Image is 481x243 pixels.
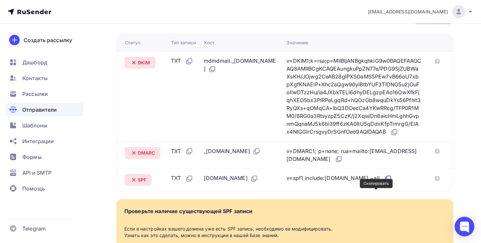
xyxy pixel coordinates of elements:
div: v=DKIM1;k=rsa;p=MIIBIjANBgkqhkiG9w0BAQEFAAOCAQ8AMIIBCgKCAQEAungkuPpZN77e/PDG9SjZUBWaXsKH/JOjwg2Ce... [287,57,422,136]
div: Тип записи [171,39,196,46]
a: Отправители [5,103,83,116]
a: Дашборд [5,56,83,69]
div: Создать рассылку [24,36,72,44]
span: DMARC [138,150,155,156]
div: TXT [171,174,193,183]
div: Значение [287,39,308,46]
div: Хост [204,39,215,46]
div: v=DMARC1; p=none; rua=mailto:[EMAIL_ADDRESS][DOMAIN_NAME] [287,147,422,164]
div: Статус [125,39,141,46]
a: Контакты [5,72,83,85]
span: API и SMTP [22,169,52,177]
span: Помощь [22,185,45,192]
span: SPF [138,177,146,183]
div: _[DOMAIN_NAME] [204,147,261,156]
div: mdmdmail._[DOMAIN_NAME] [204,57,276,73]
div: TXT [171,57,193,65]
div: v=spf1 include:[DOMAIN_NAME] ~all [287,174,392,183]
span: Шаблоны [22,121,47,129]
span: Telegram [22,225,46,232]
a: [EMAIL_ADDRESS][DOMAIN_NAME] [368,5,473,18]
div: TXT [171,147,193,156]
span: Отправители [22,106,57,114]
span: DKIM [138,59,150,66]
a: Шаблоны [5,119,83,132]
div: Проверьте наличие существующей SPF записи [124,207,253,215]
span: [EMAIL_ADDRESS][DOMAIN_NAME] [368,9,448,15]
div: [DOMAIN_NAME] [204,174,258,183]
a: Рассылки [5,87,83,100]
span: Интеграции [22,137,54,145]
span: Дашборд [22,58,47,66]
span: Контакты [22,74,48,82]
span: Рассылки [22,90,48,98]
span: Формы [22,153,42,161]
a: Формы [5,150,83,164]
div: Если в настройках вашего домена уже есть SPF запись, необходимо ее модифицировать. Узнать как это... [124,226,446,239]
